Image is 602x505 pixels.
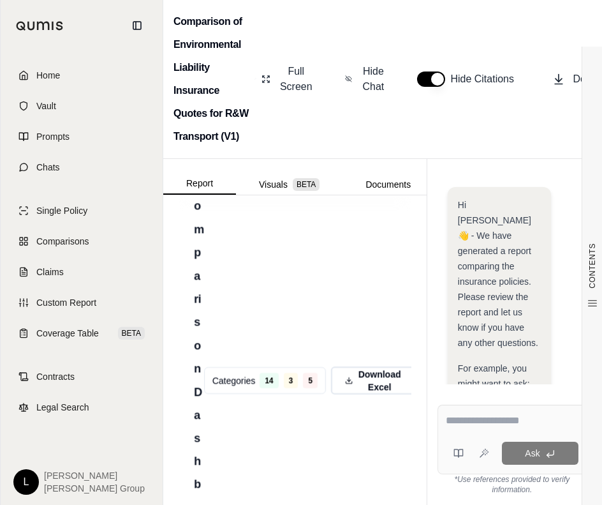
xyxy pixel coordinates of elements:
[36,266,64,278] span: Claims
[163,173,236,195] button: Report
[331,366,415,394] button: Download Excel
[8,61,155,89] a: Home
[36,327,99,340] span: Coverage Table
[44,482,145,495] span: [PERSON_NAME] Group
[16,21,64,31] img: Qumis Logo
[36,204,87,217] span: Single Policy
[8,123,155,151] a: Prompts
[450,72,522,87] span: Hide Citations
[278,64,314,94] span: Full Screen
[342,174,434,195] button: Documents
[340,59,392,100] button: Hide Chat
[284,372,298,388] span: 3
[458,200,538,348] span: Hi [PERSON_NAME] 👋 - We have generated a report comparing the insurance policies. Please review t...
[8,289,155,317] a: Custom Report
[256,59,319,100] button: Full Screen
[173,10,249,148] h2: Comparison of Environmental Liability Insurance Quotes for R&W Transport (V1)
[8,363,155,391] a: Contracts
[8,153,155,181] a: Chats
[13,469,39,495] div: L
[458,363,530,389] span: For example, you might want to ask:
[8,258,155,286] a: Claims
[8,319,155,347] a: Coverage TableBETA
[525,448,540,458] span: Ask
[36,161,60,174] span: Chats
[8,92,155,120] a: Vault
[212,373,256,386] span: Categories
[127,15,147,36] button: Collapse sidebar
[358,367,401,393] span: Download Excel
[36,100,56,112] span: Vault
[204,366,326,393] button: Categories1435
[8,227,155,255] a: Comparisons
[260,372,278,388] span: 14
[236,174,342,195] button: Visuals
[8,197,155,225] a: Single Policy
[437,474,587,495] div: *Use references provided to verify information.
[118,327,145,340] span: BETA
[36,69,60,82] span: Home
[36,296,96,309] span: Custom Report
[36,370,75,383] span: Contracts
[303,372,318,388] span: 5
[36,401,89,414] span: Legal Search
[8,393,155,421] a: Legal Search
[293,178,319,191] span: BETA
[587,243,598,289] span: CONTENTS
[502,442,578,465] button: Ask
[44,469,145,482] span: [PERSON_NAME]
[360,64,386,94] span: Hide Chat
[36,235,89,248] span: Comparisons
[36,130,70,143] span: Prompts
